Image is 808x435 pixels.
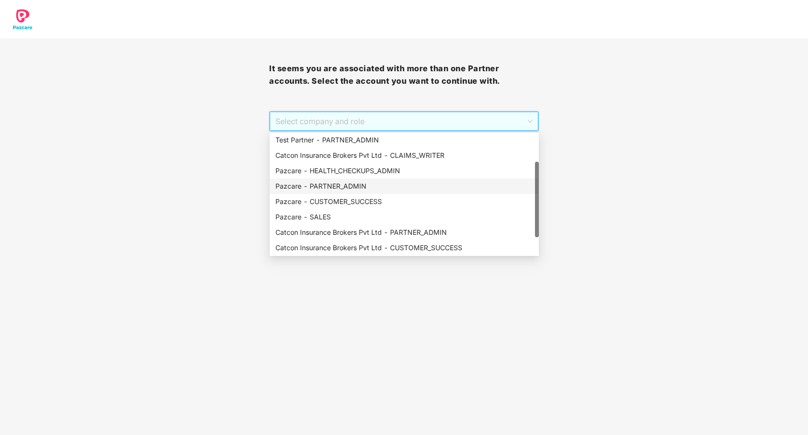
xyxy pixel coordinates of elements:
[269,63,538,87] h3: It seems you are associated with more than one Partner accounts. Select the account you want to c...
[275,181,533,192] div: Pazcare - PARTNER_ADMIN
[275,150,533,161] div: Catcon Insurance Brokers Pvt Ltd - CLAIMS_WRITER
[275,243,533,253] div: Catcon Insurance Brokers Pvt Ltd - CUSTOMER_SUCCESS
[270,179,539,194] div: Pazcare - PARTNER_ADMIN
[270,225,539,240] div: Catcon Insurance Brokers Pvt Ltd - PARTNER_ADMIN
[275,227,533,238] div: Catcon Insurance Brokers Pvt Ltd - PARTNER_ADMIN
[270,132,539,148] div: Test Partner - PARTNER_ADMIN
[275,135,533,145] div: Test Partner - PARTNER_ADMIN
[270,148,539,163] div: Catcon Insurance Brokers Pvt Ltd - CLAIMS_WRITER
[270,194,539,209] div: Pazcare - CUSTOMER_SUCCESS
[275,196,533,207] div: Pazcare - CUSTOMER_SUCCESS
[275,212,533,222] div: Pazcare - SALES
[270,163,539,179] div: Pazcare - HEALTH_CHECKUPS_ADMIN
[275,112,532,130] span: Select company and role
[270,240,539,256] div: Catcon Insurance Brokers Pvt Ltd - CUSTOMER_SUCCESS
[270,209,539,225] div: Pazcare - SALES
[270,256,539,271] div: Pazcare - CLAIMS_ADMIN
[275,166,533,176] div: Pazcare - HEALTH_CHECKUPS_ADMIN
